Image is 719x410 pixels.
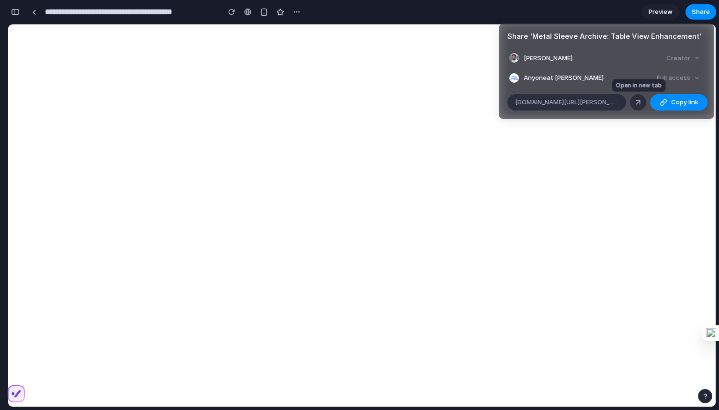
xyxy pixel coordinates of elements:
button: Copy link [650,94,708,111]
h4: Share ' Metal Sleeve Archive: Table View Enhancement ' [507,31,706,42]
span: Copy link [671,98,698,107]
span: [DOMAIN_NAME][URL][PERSON_NAME] [515,98,618,107]
span: [PERSON_NAME] [524,54,573,63]
span: Anyone at [PERSON_NAME] [524,73,604,83]
div: Open in new tab [612,79,666,92]
div: [DOMAIN_NAME][URL][PERSON_NAME] [507,94,626,111]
